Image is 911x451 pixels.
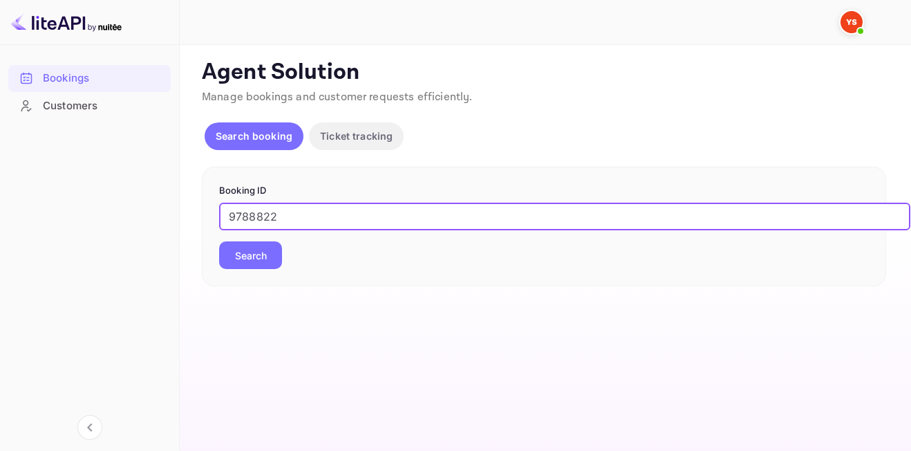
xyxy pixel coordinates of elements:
p: Agent Solution [202,59,886,86]
div: Bookings [8,65,171,92]
button: Search [219,241,282,269]
img: Yandex Support [840,11,863,33]
p: Search booking [216,129,292,143]
div: Bookings [43,71,164,86]
div: Customers [8,93,171,120]
p: Booking ID [219,184,869,198]
p: Ticket tracking [320,129,393,143]
img: LiteAPI logo [11,11,122,33]
input: Enter Booking ID (e.g., 63782194) [219,203,910,230]
a: Customers [8,93,171,118]
span: Manage bookings and customer requests efficiently. [202,90,473,104]
div: Customers [43,98,164,114]
a: Bookings [8,65,171,91]
button: Collapse navigation [77,415,102,440]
